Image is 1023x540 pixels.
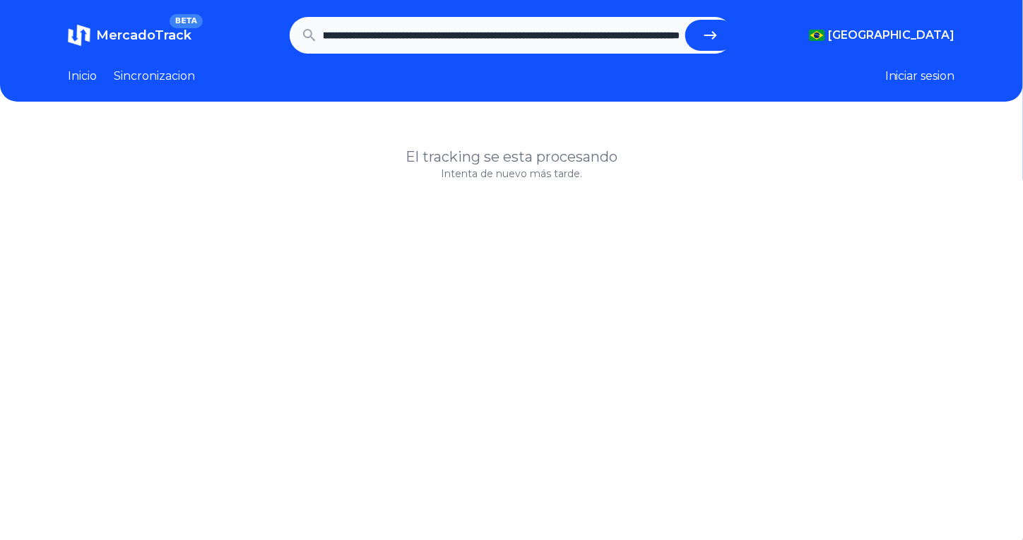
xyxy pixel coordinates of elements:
a: Inicio [68,68,97,85]
h1: El tracking se esta procesando [68,147,955,167]
a: Sincronizacion [114,68,195,85]
img: MercadoTrack [68,24,90,47]
button: [GEOGRAPHIC_DATA] [809,27,955,44]
span: BETA [170,14,203,28]
p: Intenta de nuevo más tarde. [68,167,955,181]
button: Iniciar sesion [885,68,955,85]
span: MercadoTrack [96,28,191,43]
img: Brasil [809,30,825,41]
a: MercadoTrackBETA [68,24,191,47]
span: [GEOGRAPHIC_DATA] [828,27,955,44]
